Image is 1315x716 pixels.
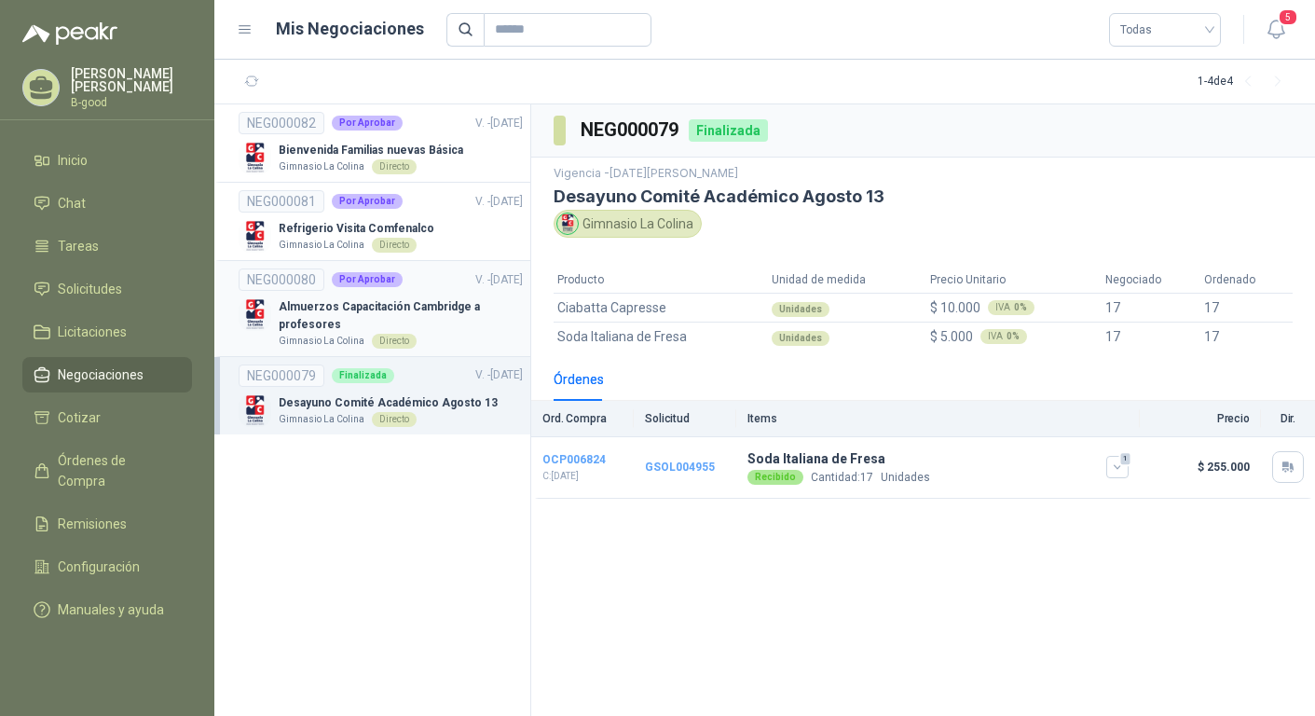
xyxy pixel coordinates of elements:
[71,67,192,93] p: [PERSON_NAME] [PERSON_NAME]
[332,116,403,131] div: Por Aprobar
[22,228,192,264] a: Tareas
[881,469,930,487] p: Unidades
[239,394,271,427] img: Company Logo
[58,365,144,385] span: Negociaciones
[542,469,606,484] p: C: [DATE]
[332,368,394,383] div: Finalizada
[22,22,117,45] img: Logo peakr
[279,159,364,174] p: Gimnasio La Colina
[1198,67,1293,97] div: 1 - 4 de 4
[372,334,417,349] div: Directo
[1200,268,1293,293] th: Ordenado
[475,117,523,130] span: V. - [DATE]
[1102,268,1200,293] th: Negociado
[279,394,498,412] p: Desayuno Comité Académico Agosto 13
[58,322,127,342] span: Licitaciones
[557,213,578,234] img: Company Logo
[988,300,1034,315] div: IVA
[58,193,86,213] span: Chat
[279,412,364,427] p: Gimnasio La Colina
[22,443,192,499] a: Órdenes de Compra
[634,401,736,437] th: Solicitud
[926,268,1102,293] th: Precio Unitario
[689,119,768,142] div: Finalizada
[980,329,1027,344] div: IVA
[772,302,829,317] div: Unidades
[1007,332,1020,341] b: 0 %
[1151,461,1250,474] p: $ 255.000
[239,365,523,427] a: NEG000079FinalizadaV. -[DATE] Company LogoDesayuno Comité Académico Agosto 13Gimnasio La ColinaDi...
[239,190,324,213] div: NEG000081
[239,112,523,174] a: NEG000082Por AprobarV. -[DATE] Company LogoBienvenida Familias nuevas BásicaGimnasio La ColinaDir...
[239,220,271,253] img: Company Logo
[239,268,523,349] a: NEG000080Por AprobarV. -[DATE] Company LogoAlmuerzos Capacitación Cambridge a profesoresGimnasio ...
[22,592,192,627] a: Manuales y ayuda
[58,514,127,534] span: Remisiones
[279,238,364,253] p: Gimnasio La Colina
[279,298,523,334] p: Almuerzos Capacitación Cambridge a profesores
[1261,401,1315,437] th: Dir.
[1259,13,1293,47] button: 5
[22,506,192,542] a: Remisiones
[554,268,768,293] th: Producto
[1102,322,1200,351] td: 17
[1278,8,1298,26] span: 5
[239,190,523,253] a: NEG000081Por AprobarV. -[DATE] Company LogoRefrigerio Visita ComfenalcoGimnasio La ColinaDirecto
[332,194,403,209] div: Por Aprobar
[1120,16,1210,44] span: Todas
[22,271,192,307] a: Solicitudes
[58,557,140,577] span: Configuración
[475,195,523,208] span: V. - [DATE]
[22,400,192,435] a: Cotizar
[372,238,417,253] div: Directo
[58,150,88,171] span: Inicio
[279,142,463,159] p: Bienvenida Familias nuevas Básica
[1119,451,1132,466] span: 1
[930,326,973,347] span: $ 5.000
[276,16,424,42] h1: Mis Negociaciones
[554,186,1293,206] h3: Desayuno Comité Académico Agosto 13
[58,279,122,299] span: Solicitudes
[22,549,192,585] a: Configuración
[554,165,1293,183] p: Vigencia - [DATE][PERSON_NAME]
[22,186,192,221] a: Chat
[1200,322,1293,351] td: 17
[239,268,324,291] div: NEG000080
[772,331,829,346] div: Unidades
[542,453,606,466] a: OCP006824
[860,471,873,484] span: 17
[71,97,192,108] p: B-good
[239,142,271,174] img: Company Logo
[736,401,1140,437] th: Items
[239,298,271,331] img: Company Logo
[58,599,164,620] span: Manuales y ayuda
[332,272,403,287] div: Por Aprobar
[279,334,364,349] p: Gimnasio La Colina
[557,326,687,347] span: Soda Italiana de Fresa
[747,448,930,469] p: Soda Italiana de Fresa
[811,469,873,487] p: Cantidad:
[1200,293,1293,322] td: 17
[554,369,604,390] div: Órdenes
[22,357,192,392] a: Negociaciones
[531,401,634,437] th: Ord. Compra
[22,143,192,178] a: Inicio
[747,470,803,485] div: Recibido
[58,236,99,256] span: Tareas
[1106,456,1129,478] button: 1
[930,297,980,318] span: $ 10.000
[372,159,417,174] div: Directo
[475,273,523,286] span: V. - [DATE]
[475,368,523,381] span: V. - [DATE]
[239,112,324,134] div: NEG000082
[279,220,434,238] p: Refrigerio Visita Comfenalco
[239,365,324,387] div: NEG000079
[768,268,926,293] th: Unidad de medida
[22,314,192,350] a: Licitaciones
[554,210,702,238] div: Gimnasio La Colina
[1014,303,1027,312] b: 0 %
[1140,401,1261,437] th: Precio
[1102,293,1200,322] td: 17
[581,116,681,145] h3: NEG000079
[58,407,101,428] span: Cotizar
